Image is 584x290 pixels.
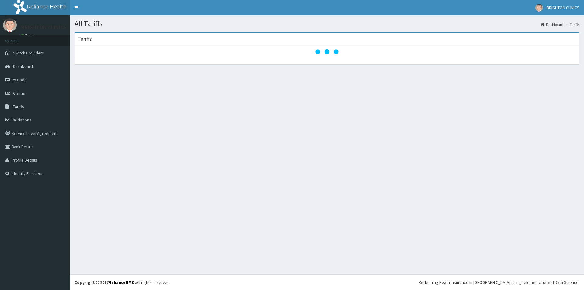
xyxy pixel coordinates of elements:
[13,90,25,96] span: Claims
[109,280,135,285] a: RelianceHMO
[75,280,136,285] strong: Copyright © 2017 .
[21,25,67,30] p: BRIGHTON CLINICS
[3,18,17,32] img: User Image
[70,274,584,290] footer: All rights reserved.
[13,64,33,69] span: Dashboard
[75,20,579,28] h1: All Tariffs
[547,5,579,10] span: BRIGHTON CLINICS
[21,33,36,37] a: Online
[564,22,579,27] li: Tariffs
[78,36,92,42] h3: Tariffs
[541,22,563,27] a: Dashboard
[535,4,543,12] img: User Image
[13,104,24,109] span: Tariffs
[13,50,44,56] span: Switch Providers
[315,40,339,64] svg: audio-loading
[419,279,579,285] div: Redefining Heath Insurance in [GEOGRAPHIC_DATA] using Telemedicine and Data Science!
